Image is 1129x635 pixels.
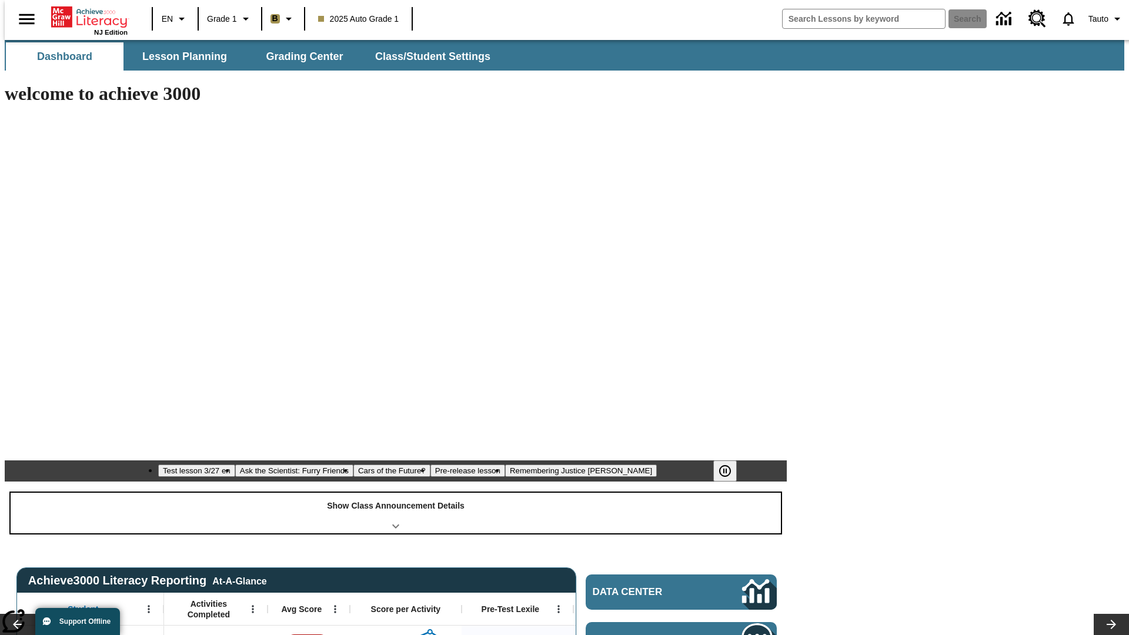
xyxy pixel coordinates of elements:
a: Resource Center, Will open in new tab [1021,3,1053,35]
input: search field [783,9,945,28]
button: Open Menu [140,600,158,618]
button: Slide 2 Ask the Scientist: Furry Friends [235,464,353,477]
div: SubNavbar [5,42,501,71]
span: EN [162,13,173,25]
span: Activities Completed [170,599,248,620]
button: Boost Class color is light brown. Change class color [266,8,300,29]
span: Class/Student Settings [375,50,490,63]
h1: welcome to achieve 3000 [5,83,787,105]
span: Achieve3000 Literacy Reporting [28,574,267,587]
span: Score per Activity [371,604,441,614]
span: B [272,11,278,26]
span: Grade 1 [207,13,237,25]
a: Data Center [586,574,777,610]
button: Support Offline [35,608,120,635]
button: Slide 4 Pre-release lesson [430,464,505,477]
span: Tauto [1088,13,1108,25]
p: Show Class Announcement Details [327,500,465,512]
button: Open Menu [244,600,262,618]
button: Grade: Grade 1, Select a grade [202,8,258,29]
span: NJ Edition [94,29,128,36]
span: Pre-Test Lexile [482,604,540,614]
span: Grading Center [266,50,343,63]
div: Home [51,4,128,36]
button: Open Menu [550,600,567,618]
button: Slide 3 Cars of the Future? [353,464,430,477]
button: Slide 5 Remembering Justice O'Connor [505,464,657,477]
a: Data Center [989,3,1021,35]
button: Lesson Planning [126,42,243,71]
button: Class/Student Settings [366,42,500,71]
button: Slide 1 Test lesson 3/27 en [158,464,235,477]
span: Avg Score [281,604,322,614]
span: Data Center [593,586,703,598]
a: Home [51,5,128,29]
div: Show Class Announcement Details [11,493,781,533]
button: Grading Center [246,42,363,71]
span: Dashboard [37,50,92,63]
span: 2025 Auto Grade 1 [318,13,399,25]
div: SubNavbar [5,40,1124,71]
button: Language: EN, Select a language [156,8,194,29]
span: Student [68,604,98,614]
div: At-A-Glance [212,574,266,587]
button: Open side menu [9,2,44,36]
div: Pause [713,460,749,482]
button: Lesson carousel, Next [1094,614,1129,635]
button: Open Menu [326,600,344,618]
a: Notifications [1053,4,1084,34]
button: Dashboard [6,42,123,71]
button: Pause [713,460,737,482]
span: Lesson Planning [142,50,227,63]
button: Profile/Settings [1084,8,1129,29]
span: Support Offline [59,617,111,626]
